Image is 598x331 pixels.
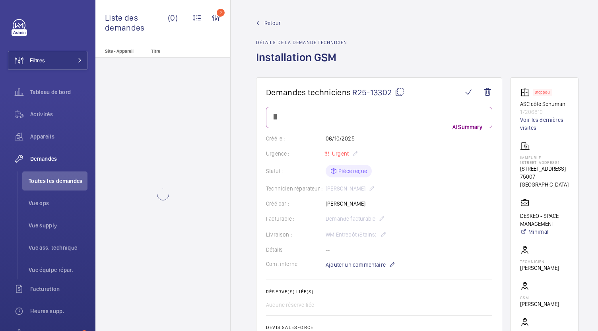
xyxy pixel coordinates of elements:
span: Liste des demandes [105,13,168,33]
h2: Réserve(s) liée(s) [266,289,492,294]
p: 17206810 [520,108,569,116]
span: Appareils [30,133,87,140]
p: DESKEO - SPACE MANAGEMENT [520,212,569,228]
span: Vue ops [29,199,87,207]
span: Heures supp. [30,307,87,315]
p: 75007 [GEOGRAPHIC_DATA] [520,173,569,189]
span: Ajouter un commentaire [326,261,386,269]
span: Toutes les demandes [29,177,87,185]
h1: Installation GSM [256,50,347,77]
p: [PERSON_NAME] [520,300,559,308]
span: Tableau de bord [30,88,87,96]
a: Voir les dernières visites [520,116,569,132]
span: Vue supply [29,221,87,229]
span: R25-13302 [352,87,404,97]
p: Site - Appareil [95,48,148,54]
p: CSM [520,295,559,300]
p: [STREET_ADDRESS] [520,165,569,173]
span: Demandes [30,155,87,163]
span: Activités [30,110,87,118]
span: Filtres [30,56,45,64]
span: Vue ass. technique [29,244,87,252]
p: Stopped [535,91,550,94]
a: Minimal [520,228,569,236]
span: Facturation [30,285,87,293]
p: Immeuble [STREET_ADDRESS] [520,155,569,165]
h2: Devis Salesforce [266,325,492,330]
p: Technicien [520,259,559,264]
span: Vue équipe répar. [29,266,87,274]
p: ASC côté Schuman [520,100,569,108]
img: elevator.svg [520,87,533,97]
p: Titre [151,48,204,54]
span: Retour [264,19,281,27]
h2: Détails de la demande technicien [256,40,347,45]
span: Demandes techniciens [266,87,351,97]
p: AI Summary [449,123,485,131]
button: Filtres [8,51,87,70]
p: [PERSON_NAME] [520,264,559,272]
